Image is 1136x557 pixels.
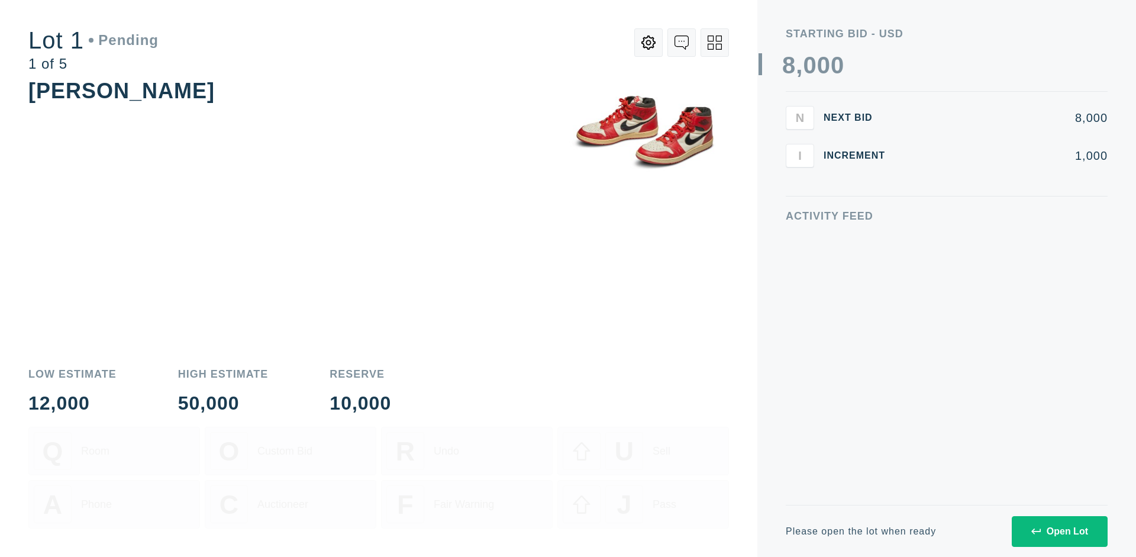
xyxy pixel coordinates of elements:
span: I [798,149,802,162]
button: Open Lot [1012,516,1108,547]
div: Next Bid [824,113,895,123]
div: 8 [782,53,796,77]
button: I [786,144,814,168]
div: Low Estimate [28,369,117,379]
div: Reserve [330,369,391,379]
div: 0 [817,53,831,77]
div: 50,000 [178,394,269,413]
div: Lot 1 [28,28,159,52]
div: 1 of 5 [28,57,159,71]
div: Increment [824,151,895,160]
div: Pending [89,33,159,47]
div: Please open the lot when ready [786,527,936,536]
button: N [786,106,814,130]
div: [PERSON_NAME] [28,79,215,103]
div: Activity Feed [786,211,1108,221]
span: N [796,111,804,124]
div: 1,000 [904,150,1108,162]
div: Starting Bid - USD [786,28,1108,39]
div: 8,000 [904,112,1108,124]
div: 12,000 [28,394,117,413]
div: 0 [803,53,816,77]
div: , [796,53,803,290]
div: 10,000 [330,394,391,413]
div: Open Lot [1031,526,1088,537]
div: High Estimate [178,369,269,379]
div: 0 [831,53,844,77]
